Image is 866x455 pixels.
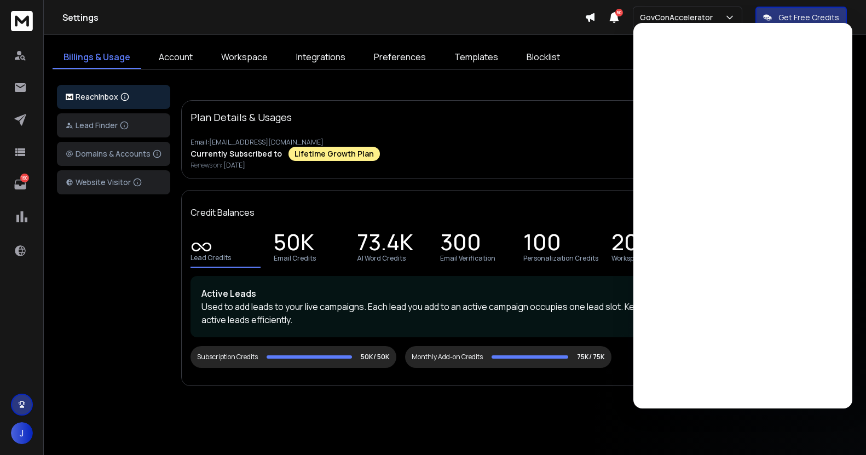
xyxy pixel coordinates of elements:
p: Lead Credits [190,254,231,262]
p: Plan Details & Usages [190,110,292,125]
p: Credit Balances [190,206,255,219]
button: J [11,422,33,444]
p: Email Verification [440,254,495,263]
a: Preferences [363,46,437,69]
div: Monthly Add-on Credits [412,353,483,361]
span: 50 [615,9,623,16]
span: [DATE] [223,160,245,170]
p: 100 [523,237,561,252]
p: AI Word Credits [357,254,406,263]
p: Get Free Credits [778,12,839,23]
p: Active Leads [201,287,815,300]
iframe: Intercom live chat [633,23,852,408]
a: Blocklist [516,46,571,69]
p: 50K/ 50K [361,353,390,361]
button: Website Visitor [57,170,170,194]
p: Currently Subscribed to [190,148,282,159]
p: Personalization Credits [523,254,598,263]
a: Account [148,46,204,69]
p: 75K/ 75K [577,353,605,361]
div: Subscription Credits [197,353,258,361]
a: Integrations [285,46,356,69]
button: Lead Finder [57,113,170,137]
button: Domains & Accounts [57,142,170,166]
p: Email: [EMAIL_ADDRESS][DOMAIN_NAME] [190,138,826,147]
p: Used to add leads to your live campaigns. Each lead you add to an active campaign occupies one le... [201,300,815,326]
button: Get Free Credits [755,7,847,28]
p: Workspaces [611,254,649,263]
a: Billings & Usage [53,46,141,69]
h1: Settings [62,11,585,24]
button: ReachInbox [57,85,170,109]
p: Email Credits [274,254,316,263]
div: Lifetime Growth Plan [288,147,380,161]
a: Workspace [210,46,279,69]
p: 300 [440,237,481,252]
p: 20 [611,237,638,252]
p: 160 [20,174,29,182]
a: 160 [9,174,31,195]
p: GovConAccelerator [640,12,717,23]
p: 73.4K [357,237,413,252]
p: Renews on: [190,161,826,170]
img: logo [66,94,73,101]
p: 50K [274,237,314,252]
iframe: Intercom live chat [826,417,852,444]
a: Templates [443,46,509,69]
